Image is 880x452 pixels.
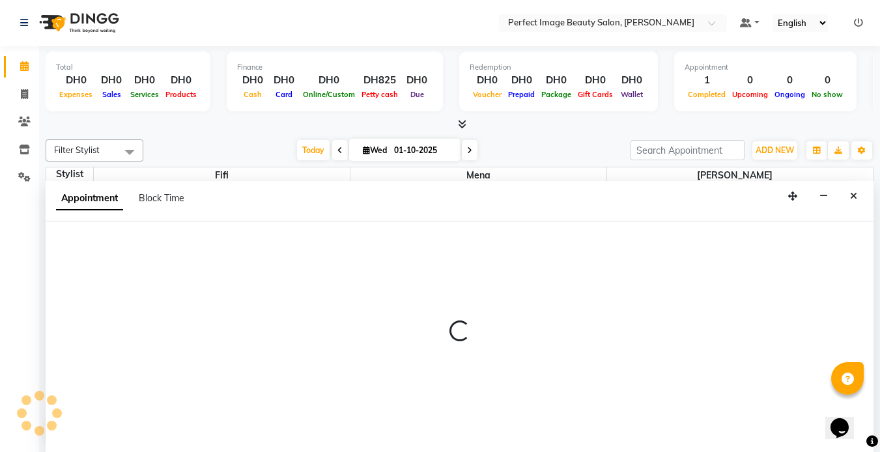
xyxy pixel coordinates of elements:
div: DH0 [268,73,300,88]
div: DH0 [401,73,433,88]
img: logo [33,5,122,41]
div: Appointment [685,62,846,73]
div: DH0 [300,73,358,88]
div: Total [56,62,200,73]
div: 0 [808,73,846,88]
div: Stylist [46,167,93,181]
span: Appointment [56,187,123,210]
div: Redemption [470,62,647,73]
span: Fifi [94,167,350,184]
span: Services [127,90,162,99]
div: DH0 [127,73,162,88]
span: Today [297,140,330,160]
span: Completed [685,90,729,99]
div: DH825 [358,73,401,88]
span: Package [538,90,575,99]
input: Search Appointment [631,140,745,160]
div: Finance [237,62,433,73]
div: DH0 [470,73,505,88]
span: Due [407,90,427,99]
input: 2025-10-01 [390,141,455,160]
span: ADD NEW [756,145,794,155]
span: Cash [240,90,265,99]
div: 1 [685,73,729,88]
div: DH0 [538,73,575,88]
div: DH0 [237,73,268,88]
div: DH0 [162,73,200,88]
span: Petty cash [358,90,401,99]
div: DH0 [96,73,127,88]
span: Block Time [139,192,184,204]
span: Prepaid [505,90,538,99]
span: Expenses [56,90,96,99]
div: 0 [729,73,771,88]
span: Wallet [617,90,646,99]
span: Gift Cards [575,90,616,99]
button: Close [844,186,863,206]
iframe: chat widget [825,400,867,439]
span: [PERSON_NAME] [607,167,864,184]
span: Sales [99,90,124,99]
div: DH0 [575,73,616,88]
span: Card [272,90,296,99]
span: Wed [360,145,390,155]
div: DH0 [56,73,96,88]
span: Products [162,90,200,99]
button: ADD NEW [752,141,797,160]
span: Upcoming [729,90,771,99]
span: Mena [350,167,606,184]
span: Ongoing [771,90,808,99]
div: DH0 [616,73,647,88]
div: DH0 [505,73,538,88]
span: Voucher [470,90,505,99]
span: Filter Stylist [54,145,100,155]
span: No show [808,90,846,99]
div: 0 [771,73,808,88]
span: Online/Custom [300,90,358,99]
